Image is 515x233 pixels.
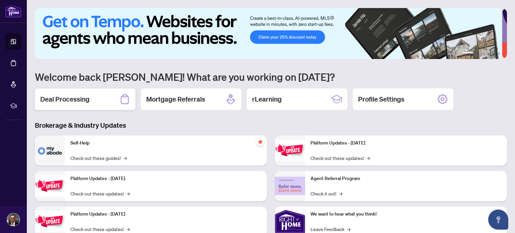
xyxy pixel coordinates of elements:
[310,190,342,197] a: Check it out!→
[70,154,127,162] a: Check out these guides!→
[35,8,502,59] img: Slide 0
[481,52,484,55] button: 3
[339,190,342,197] span: →
[488,210,508,230] button: Open asap
[7,213,20,226] img: Profile Icon
[492,52,495,55] button: 5
[310,175,502,182] p: Agent Referral Program
[126,225,130,233] span: →
[275,177,305,195] img: Agent Referral Program
[70,211,262,218] p: Platform Updates - [DATE]
[310,211,502,218] p: We want to hear what you think!
[70,175,262,182] p: Platform Updates - [DATE]
[70,190,130,197] a: Check out these updates!→
[310,154,370,162] a: Check out these updates!→
[35,175,65,196] img: Platform Updates - September 16, 2025
[358,95,404,104] h2: Profile Settings
[35,121,507,130] h3: Brokerage & Industry Updates
[126,190,130,197] span: →
[252,95,282,104] h2: rLearning
[70,139,262,147] p: Self-Help
[487,52,490,55] button: 4
[70,225,130,233] a: Check out these updates!→
[476,52,479,55] button: 2
[123,154,127,162] span: →
[146,95,205,104] h2: Mortgage Referrals
[463,52,473,55] button: 1
[366,154,370,162] span: →
[310,139,502,147] p: Platform Updates - [DATE]
[310,225,350,233] a: Leave Feedback→
[5,5,21,17] img: logo
[347,225,350,233] span: →
[275,140,305,161] img: Platform Updates - June 23, 2025
[498,52,500,55] button: 6
[35,211,65,232] img: Platform Updates - July 21, 2025
[256,138,264,146] span: pushpin
[40,95,90,104] h2: Deal Processing
[35,70,507,83] h1: Welcome back [PERSON_NAME]! What are you working on [DATE]?
[35,135,65,166] img: Self-Help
